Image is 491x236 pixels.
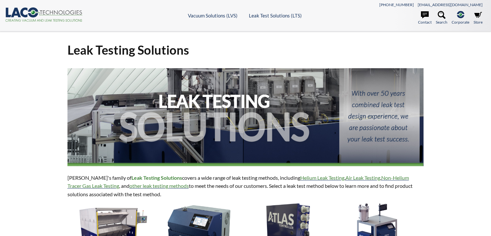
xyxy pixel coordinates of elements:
a: Air Leak Testing [345,175,380,181]
a: Search [436,11,447,25]
p: [PERSON_NAME]'s family of covers a wide range of leak testing methods, including , , , and to mee... [67,174,424,198]
a: Helium Leak Testing [300,175,344,181]
a: Store [474,11,483,25]
a: other leak testing methods [129,183,189,189]
a: [PHONE_NUMBER] [379,2,414,7]
a: [EMAIL_ADDRESS][DOMAIN_NAME] [418,2,483,7]
a: Contact [418,11,432,25]
img: Header Image: Leak Testing Solutions [67,68,424,166]
h1: Leak Testing Solutions [67,42,424,58]
a: Vacuum Solutions (LVS) [188,13,238,18]
strong: Leak Testing Solutions [131,175,182,181]
span: Corporate [452,19,469,25]
a: Leak Test Solutions (LTS) [249,13,302,18]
